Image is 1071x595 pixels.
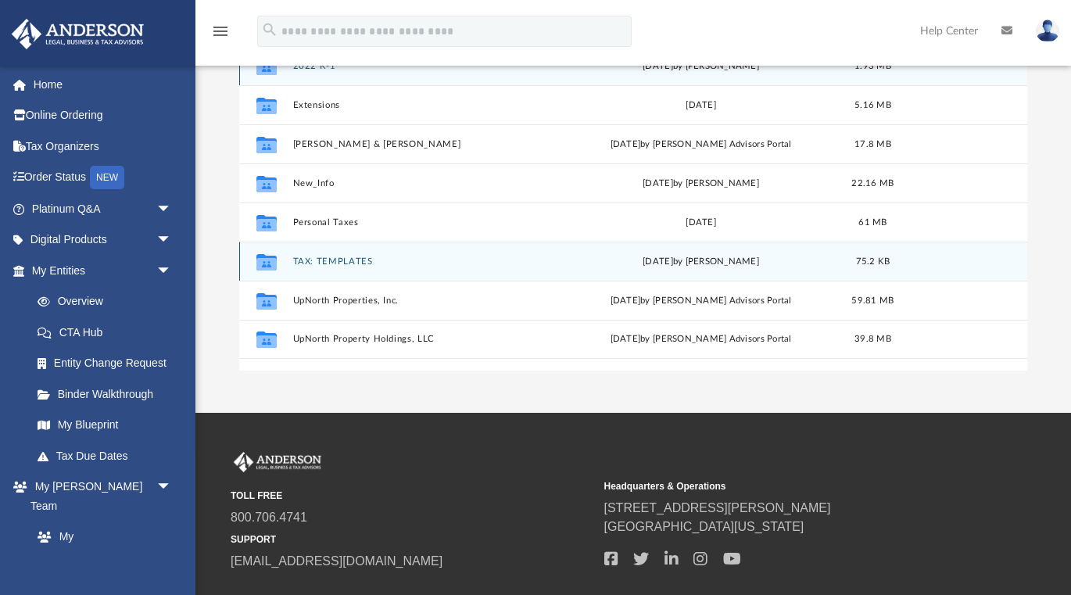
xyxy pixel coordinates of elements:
[11,131,195,162] a: Tax Organizers
[293,256,561,267] button: TAX: TEMPLATES
[239,46,1027,370] div: grid
[568,59,835,73] div: [DATE] by [PERSON_NAME]
[11,162,195,194] a: Order StatusNEW
[856,257,890,266] span: 75.2 KB
[568,255,835,269] div: [DATE] by [PERSON_NAME]
[604,479,967,493] small: Headquarters & Operations
[156,193,188,225] span: arrow_drop_down
[11,69,195,100] a: Home
[604,501,831,514] a: [STREET_ADDRESS][PERSON_NAME]
[568,333,835,347] div: [DATE] by [PERSON_NAME] Advisors Portal
[854,62,891,70] span: 1.93 MB
[293,335,561,345] button: UpNorth Property Holdings, LLC
[22,410,188,441] a: My Blueprint
[211,22,230,41] i: menu
[231,532,593,547] small: SUPPORT
[568,177,835,191] div: [DATE] by [PERSON_NAME]
[231,489,593,503] small: TOLL FREE
[231,554,442,568] a: [EMAIL_ADDRESS][DOMAIN_NAME]
[854,335,891,344] span: 39.8 MB
[156,255,188,287] span: arrow_drop_down
[156,471,188,504] span: arrow_drop_down
[22,522,180,591] a: My [PERSON_NAME] Team
[851,179,894,188] span: 22.16 MB
[11,224,195,256] a: Digital Productsarrow_drop_down
[90,166,124,189] div: NEW
[293,139,561,149] button: [PERSON_NAME] & [PERSON_NAME]
[568,99,835,113] div: [DATE]
[11,193,195,224] a: Platinum Q&Aarrow_drop_down
[293,100,561,110] button: Extensions
[1036,20,1059,42] img: User Pic
[854,140,891,149] span: 17.8 MB
[11,471,188,522] a: My [PERSON_NAME] Teamarrow_drop_down
[604,520,804,533] a: [GEOGRAPHIC_DATA][US_STATE]
[261,21,278,38] i: search
[858,218,887,227] span: 61 MB
[7,19,149,49] img: Anderson Advisors Platinum Portal
[22,286,195,317] a: Overview
[11,255,195,286] a: My Entitiesarrow_drop_down
[231,511,307,524] a: 800.706.4741
[22,378,195,410] a: Binder Walkthrough
[293,217,561,228] button: Personal Taxes
[293,178,561,188] button: New_Info
[851,296,894,305] span: 59.81 MB
[854,101,891,109] span: 5.16 MB
[22,317,195,348] a: CTA Hub
[568,294,835,308] div: [DATE] by [PERSON_NAME] Advisors Portal
[231,452,324,472] img: Anderson Advisors Platinum Portal
[11,100,195,131] a: Online Ordering
[568,216,835,230] div: [DATE]
[22,348,195,379] a: Entity Change Request
[293,61,561,71] button: 2022 K-1
[211,30,230,41] a: menu
[156,224,188,256] span: arrow_drop_down
[22,440,195,471] a: Tax Due Dates
[293,296,561,306] button: UpNorth Properties, Inc.
[568,138,835,152] div: [DATE] by [PERSON_NAME] Advisors Portal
